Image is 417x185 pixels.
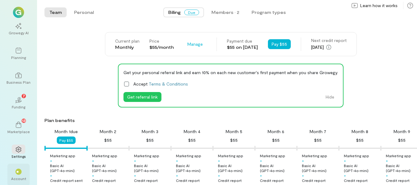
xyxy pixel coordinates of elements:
[50,153,75,158] div: Marketing app
[218,163,254,173] div: Basic AI (GPT‑4o‑mini)
[260,158,262,163] div: +
[176,178,200,183] div: Credit report
[7,141,30,164] a: Settings
[176,158,178,163] div: +
[344,163,380,173] div: Basic AI (GPT‑4o‑mini)
[176,163,212,173] div: Basic AI (GPT‑4o‑mini)
[302,178,326,183] div: Credit report
[55,128,78,135] div: Month 1 due
[69,7,99,17] button: Personal
[12,104,25,109] div: Funding
[22,118,26,123] span: 13
[134,163,170,173] div: Basic AI (GPT‑4o‑mini)
[92,178,116,183] div: Credit report
[115,38,140,44] div: Current plan
[50,158,52,163] div: +
[260,173,262,178] div: +
[123,69,338,76] div: Get your personal referral link and earn 10% on each new customer's first payment when you share ...
[11,176,26,181] div: Account
[218,178,242,183] div: Credit report
[230,137,238,144] div: $55
[149,38,174,44] div: Price
[6,80,31,85] div: Business Plan
[50,178,83,183] div: Credit report sent
[218,173,220,178] div: +
[23,93,25,99] span: 7
[123,92,161,102] button: Get referral link
[226,128,242,135] div: Month 5
[176,153,201,158] div: Marketing app
[302,173,304,178] div: +
[394,128,410,135] div: Month 9
[134,173,136,178] div: +
[344,153,369,158] div: Marketing app
[360,2,398,9] span: Learn how it works
[344,158,346,163] div: +
[188,137,196,144] div: $55
[386,158,388,163] div: +
[184,10,199,15] span: Due
[184,39,206,49] button: Manage
[133,81,188,87] span: Accept
[260,178,284,183] div: Credit report
[50,173,52,178] div: +
[184,128,200,135] div: Month 4
[314,137,322,144] div: $55
[322,92,338,102] button: Hide
[206,7,244,17] button: Members · 2
[302,153,327,158] div: Marketing app
[187,41,203,47] span: Manage
[7,43,30,65] a: Planning
[176,173,178,178] div: +
[218,153,243,158] div: Marketing app
[7,18,30,40] a: Growegy AI
[311,44,347,51] div: [DATE]
[344,173,346,178] div: +
[115,44,140,50] div: Monthly
[92,158,94,163] div: +
[7,129,30,134] div: Marketplace
[302,163,338,173] div: Basic AI (GPT‑4o‑mini)
[9,30,29,35] div: Growegy AI
[356,137,364,144] div: $55
[227,44,258,50] div: $55 on [DATE]
[211,9,239,15] div: Members · 2
[7,117,30,139] a: Marketplace
[11,55,26,60] div: Planning
[44,7,67,17] button: Team
[104,137,112,144] div: $55
[260,163,296,173] div: Basic AI (GPT‑4o‑mini)
[142,128,158,135] div: Month 3
[268,128,284,135] div: Month 6
[398,137,406,144] div: $55
[134,178,158,183] div: Credit report
[7,92,30,114] a: Funding
[50,163,86,173] div: Basic AI (GPT‑4o‑mini)
[57,137,76,144] button: Pay $55
[386,173,388,178] div: +
[146,137,154,144] div: $55
[344,178,368,183] div: Credit report
[163,7,204,17] button: BillingDue
[134,158,136,163] div: +
[149,44,174,50] div: $55/month
[272,137,280,144] div: $55
[100,128,116,135] div: Month 2
[134,153,159,158] div: Marketing app
[218,158,220,163] div: +
[311,37,347,44] div: Next credit report
[168,9,181,15] span: Billing
[386,153,411,158] div: Marketing app
[268,39,291,49] button: Pay $55
[227,38,258,44] div: Payment due
[92,173,94,178] div: +
[247,7,291,17] button: Program types
[386,178,410,183] div: Credit report
[7,67,30,90] a: Business Plan
[149,81,188,86] a: Terms & Conditions
[92,163,128,173] div: Basic AI (GPT‑4o‑mini)
[92,153,117,158] div: Marketing app
[260,153,285,158] div: Marketing app
[352,128,368,135] div: Month 8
